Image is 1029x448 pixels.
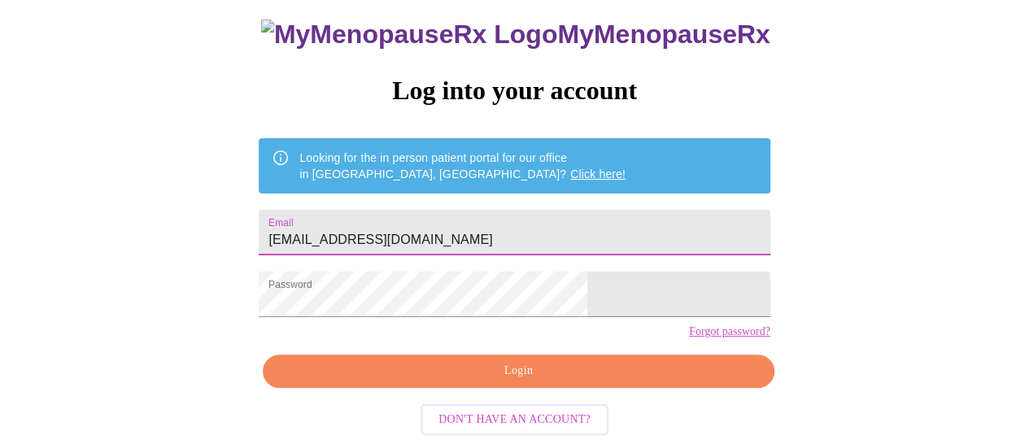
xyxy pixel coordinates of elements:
[263,354,774,388] button: Login
[259,76,770,106] h3: Log into your account
[570,167,626,181] a: Click here!
[261,20,770,50] h3: MyMenopauseRx
[281,361,755,381] span: Login
[299,143,626,189] div: Looking for the in person patient portal for our office in [GEOGRAPHIC_DATA], [GEOGRAPHIC_DATA]?
[689,325,770,338] a: Forgot password?
[261,20,557,50] img: MyMenopauseRx Logo
[438,410,591,430] span: Don't have an account?
[421,404,608,436] button: Don't have an account?
[416,411,613,425] a: Don't have an account?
